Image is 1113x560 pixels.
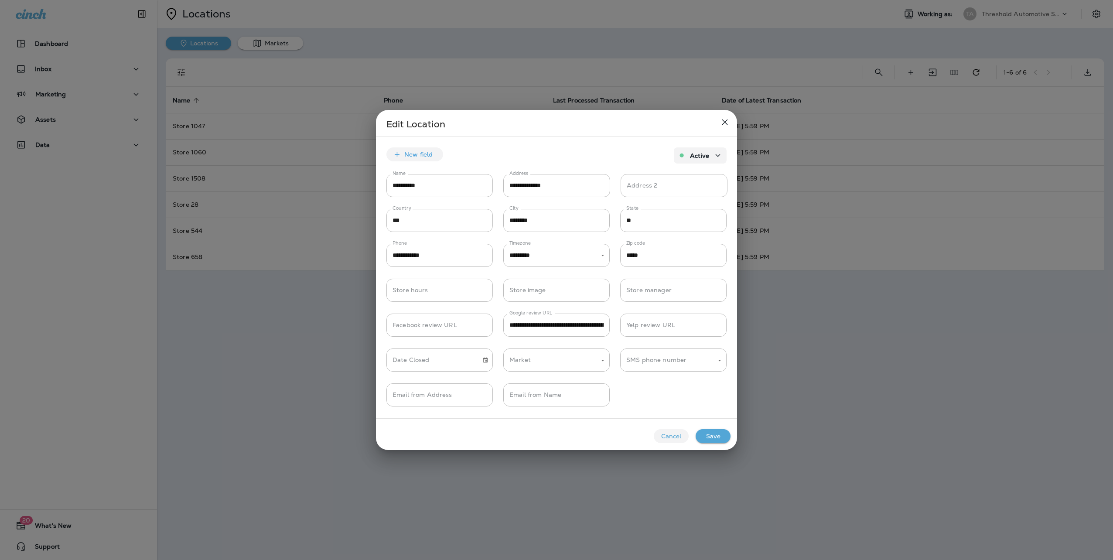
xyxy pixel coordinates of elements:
p: Active [690,152,709,159]
button: Open [716,357,724,365]
button: Cancel [654,429,689,443]
label: Phone [393,240,407,246]
h2: Edit Location [376,110,737,137]
label: Address [509,170,528,177]
button: Open [599,252,607,260]
p: New field [404,151,433,158]
label: Country [393,205,411,212]
button: Choose date [479,354,492,367]
button: close [716,113,734,131]
button: Save [696,429,731,443]
label: Zip code [626,240,645,246]
label: Timezone [509,240,531,246]
label: State [626,205,638,212]
label: City [509,205,519,212]
button: Open [599,357,607,365]
button: New field [386,147,443,161]
label: Google review URL [509,310,553,316]
label: Name [393,170,406,177]
button: Active [674,147,727,164]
